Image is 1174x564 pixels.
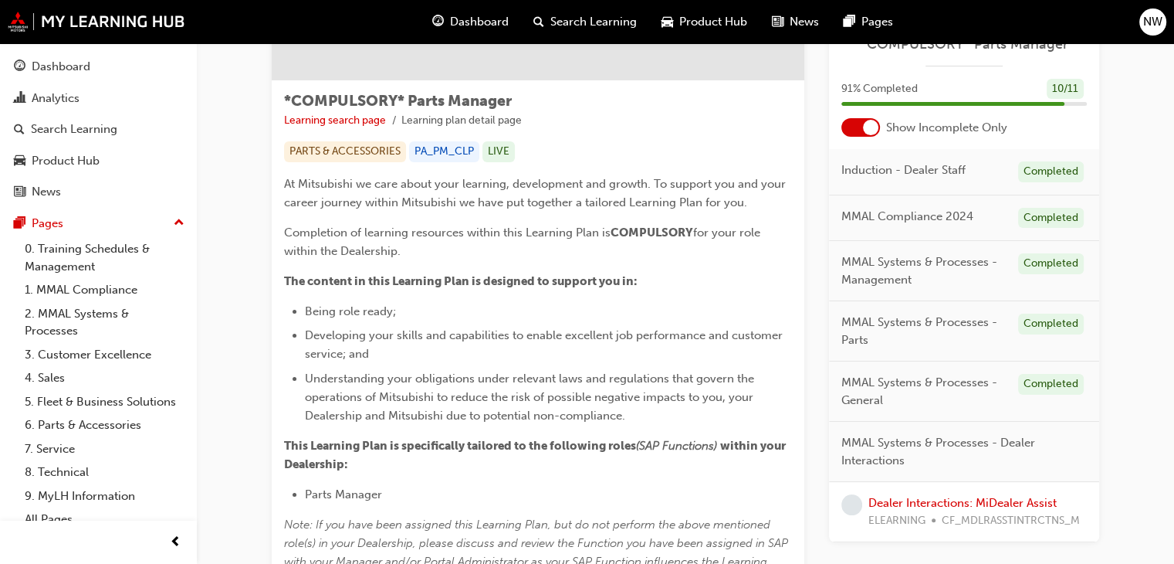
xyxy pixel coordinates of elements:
[841,434,1074,469] span: MMAL Systems & Processes - Dealer Interactions
[760,6,831,38] a: news-iconNews
[6,209,191,238] button: Pages
[409,141,479,162] div: PA_PM_CLP
[831,6,905,38] a: pages-iconPages
[636,439,717,453] span: (SAP Functions)
[305,372,757,423] span: Understanding your obligations under relevant laws and regulations that govern the operations of ...
[841,253,1006,288] span: MMAL Systems & Processes - Management
[14,123,25,137] span: search-icon
[533,12,544,32] span: search-icon
[19,437,191,461] a: 7. Service
[19,460,191,484] a: 8. Technical
[521,6,649,38] a: search-iconSearch Learning
[19,278,191,302] a: 1. MMAL Compliance
[19,413,191,437] a: 6. Parts & Accessories
[32,183,61,201] div: News
[1047,79,1084,100] div: 10 / 11
[1139,8,1166,36] button: NW
[170,533,181,552] span: prev-icon
[841,36,1087,53] a: *COMPULSORY* Parts Manager
[6,115,191,144] a: Search Learning
[305,488,382,501] span: Parts Manager
[284,439,636,453] span: This Learning Plan is specifically tailored to the following roles
[841,314,1006,348] span: MMAL Systems & Processes - Parts
[868,496,1057,510] a: Dealer Interactions: MiDealer Assist
[1143,13,1162,31] span: NW
[1018,208,1084,229] div: Completed
[14,60,25,74] span: guage-icon
[420,6,521,38] a: guage-iconDashboard
[19,302,191,343] a: 2. MMAL Systems & Processes
[432,12,444,32] span: guage-icon
[550,13,637,31] span: Search Learning
[1018,314,1084,335] div: Completed
[8,12,185,32] img: mmal
[6,49,191,209] button: DashboardAnalyticsSearch LearningProduct HubNews
[679,13,747,31] span: Product Hub
[19,237,191,278] a: 0. Training Schedules & Management
[284,141,406,162] div: PARTS & ACCESSORIES
[284,226,763,258] span: for your role within the Dealership.
[19,390,191,414] a: 5. Fleet & Business Solutions
[482,141,515,162] div: LIVE
[1018,161,1084,182] div: Completed
[841,208,973,226] span: MMAL Compliance 2024
[942,512,1080,530] span: CF_MDLRASSTINTRCTNS_M
[844,12,855,32] span: pages-icon
[305,304,396,318] span: Being role ready;
[284,92,512,110] span: *COMPULSORY* Parts Manager
[284,439,788,471] span: within your Dealership:
[284,114,386,127] a: Learning search page
[772,12,783,32] span: news-icon
[886,119,1007,137] span: Show Incomplete Only
[6,84,191,113] a: Analytics
[305,328,786,361] span: Developing your skills and capabilities to enable excellent job performance and customer service;...
[32,215,63,233] div: Pages
[19,508,191,532] a: All Pages
[284,274,638,288] span: The content in this Learning Plan is designed to support you in:
[401,112,522,130] li: Learning plan detail page
[284,226,611,240] span: Completion of learning resources within this Learning Plan is
[6,53,191,81] a: Dashboard
[6,178,191,206] a: News
[661,12,673,32] span: car-icon
[19,366,191,390] a: 4. Sales
[6,147,191,175] a: Product Hub
[841,80,918,98] span: 91 % Completed
[14,92,25,106] span: chart-icon
[284,177,789,209] span: At Mitsubishi we care about your learning, development and growth. To support you and your career...
[841,374,1006,409] span: MMAL Systems & Processes - General
[1018,374,1084,395] div: Completed
[790,13,819,31] span: News
[14,155,25,168] span: car-icon
[649,6,760,38] a: car-iconProduct Hub
[841,161,966,179] span: Induction - Dealer Staff
[32,152,100,170] div: Product Hub
[174,213,184,233] span: up-icon
[19,484,191,508] a: 9. MyLH Information
[868,512,925,530] span: ELEARNING
[14,185,25,199] span: news-icon
[32,90,80,107] div: Analytics
[19,343,191,367] a: 3. Customer Excellence
[1018,253,1084,274] div: Completed
[31,121,117,138] div: Search Learning
[841,494,862,515] span: learningRecordVerb_NONE-icon
[14,217,25,231] span: pages-icon
[861,13,893,31] span: Pages
[450,13,509,31] span: Dashboard
[611,226,693,240] span: COMPULSORY
[32,58,90,76] div: Dashboard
